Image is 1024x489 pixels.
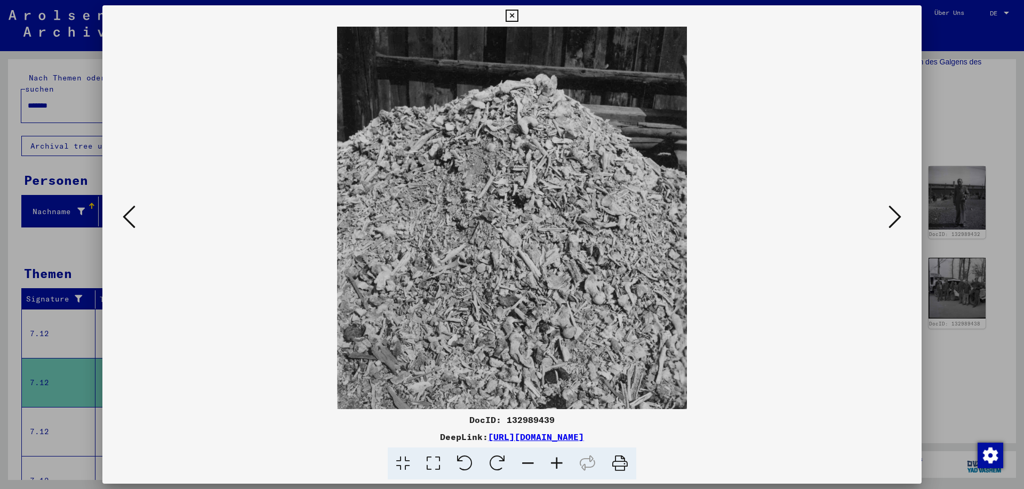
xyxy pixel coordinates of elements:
[102,413,922,426] div: DocID: 132989439
[488,431,584,442] a: [URL][DOMAIN_NAME]
[977,442,1003,468] div: Zustimmung ändern
[139,27,885,409] img: 001.jpg
[978,443,1003,468] img: Zustimmung ändern
[102,430,922,443] div: DeepLink:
